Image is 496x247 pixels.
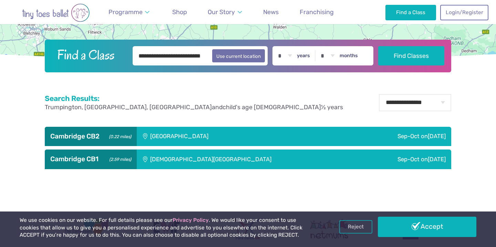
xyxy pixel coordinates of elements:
p: and [45,103,343,112]
div: Sep-Oct on [314,127,451,146]
small: (0.22 miles) [107,132,131,140]
span: Shop [172,8,187,16]
img: Google [2,53,24,62]
a: Accept [378,217,476,237]
button: Use current location [212,49,265,62]
span: Franchising [300,8,334,16]
span: [DATE] [428,156,446,163]
span: child's age [DEMOGRAPHIC_DATA]½ years [223,104,343,111]
a: Find a Class [385,5,436,20]
span: Trumpington, [GEOGRAPHIC_DATA], [GEOGRAPHIC_DATA] [45,104,212,111]
span: News [263,8,279,16]
h3: Cambridge CB2 [50,132,131,141]
span: [DATE] [428,133,446,140]
a: Franchising [297,4,337,20]
h3: Cambridge CB1 [50,155,131,163]
div: [GEOGRAPHIC_DATA] [137,127,314,146]
button: Find Classes [378,46,445,65]
a: Login/Register [440,5,488,20]
a: News [260,4,282,20]
span: Our Story [208,8,235,16]
span: Programme [108,8,143,16]
a: Shop [169,4,190,20]
div: [DEMOGRAPHIC_DATA][GEOGRAPHIC_DATA] [137,150,358,169]
a: Open this area in Google Maps (opens a new window) [2,53,24,62]
p: We use cookies on our website. For full details please see our . We would like your consent to us... [20,217,317,239]
a: Programme [105,4,153,20]
label: months [340,53,358,59]
a: Privacy Policy [173,217,209,223]
small: (2.59 miles) [107,155,131,162]
h2: Find a Class [52,46,128,63]
div: Sep-Oct on [358,150,451,169]
label: years [297,53,310,59]
a: Reject [339,220,372,233]
h2: Search Results: [45,94,343,103]
a: Our Story [205,4,245,20]
img: tiny toes ballet [8,3,104,22]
